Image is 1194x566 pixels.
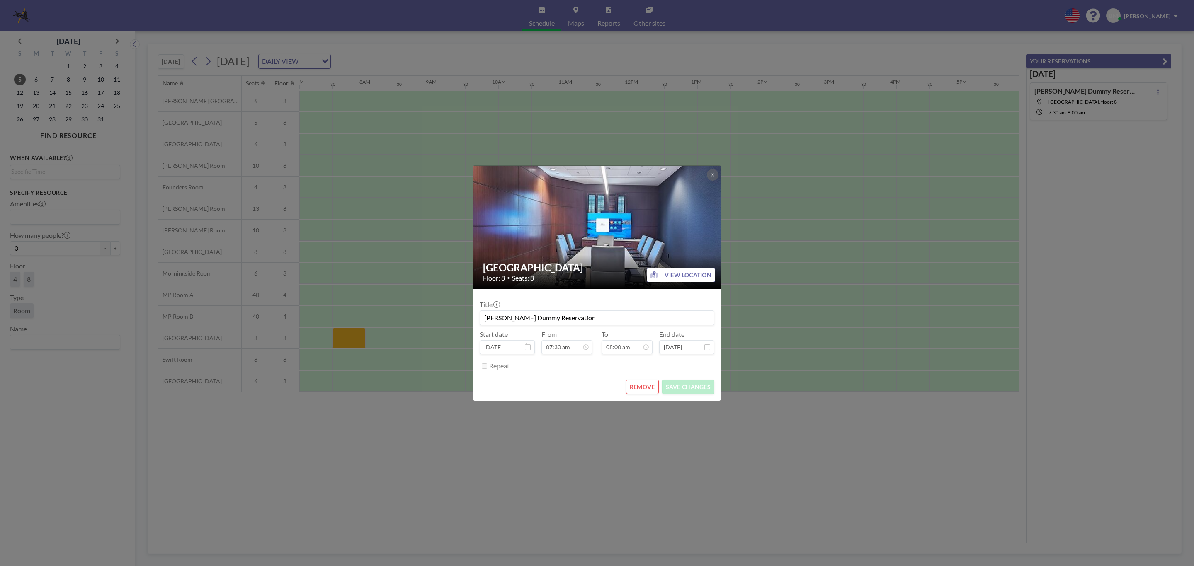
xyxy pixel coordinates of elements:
[659,330,684,339] label: End date
[480,300,499,309] label: Title
[480,330,508,339] label: Start date
[626,380,659,394] button: REMOVE
[480,311,714,325] input: (No title)
[602,330,608,339] label: To
[507,275,510,281] span: •
[662,380,714,394] button: SAVE CHANGES
[489,362,510,370] label: Repeat
[596,333,598,351] span: -
[483,261,712,274] h2: [GEOGRAPHIC_DATA]
[647,268,715,282] button: VIEW LOCATION
[512,274,534,282] span: Seats: 8
[483,274,505,282] span: Floor: 8
[541,330,557,339] label: From
[473,133,722,320] img: 537.jpg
